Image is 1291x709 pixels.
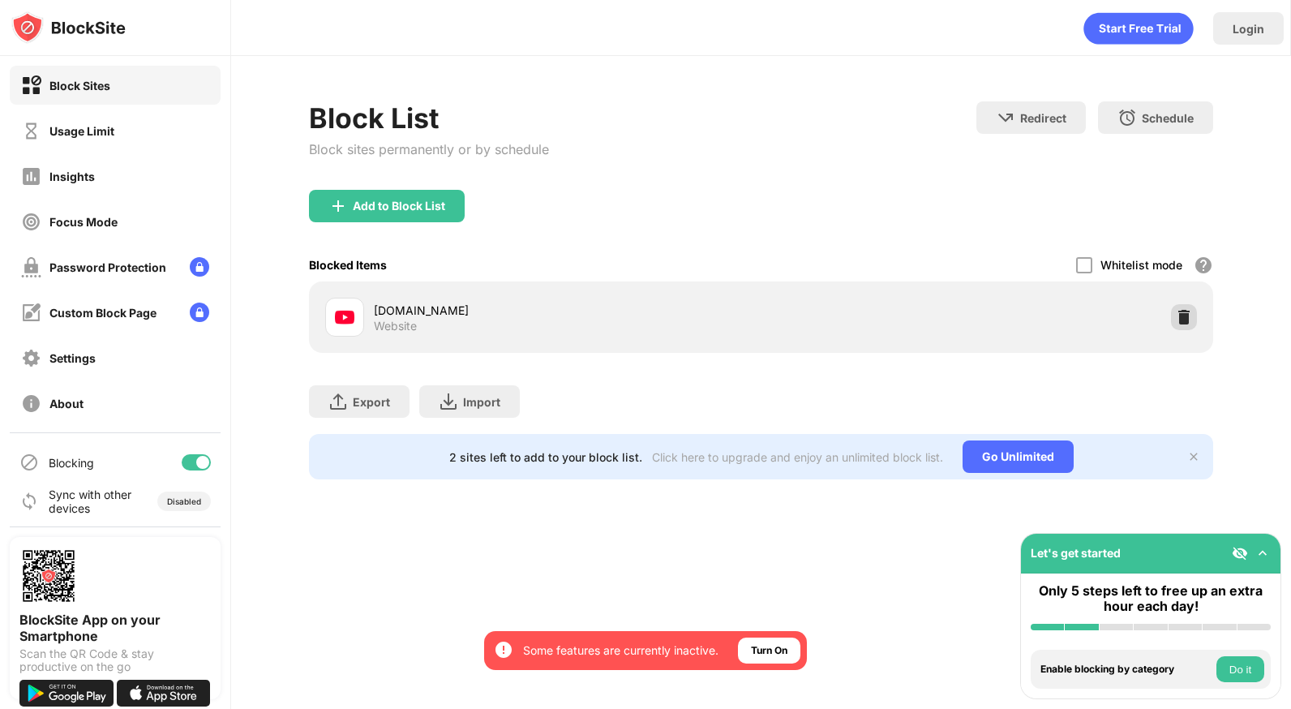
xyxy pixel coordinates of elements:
[19,647,211,673] div: Scan the QR Code & stay productive on the go
[1040,664,1212,675] div: Enable blocking by category
[1233,22,1264,36] div: Login
[49,306,157,320] div: Custom Block Page
[49,215,118,229] div: Focus Mode
[190,303,209,322] img: lock-menu.svg
[21,303,41,323] img: customize-block-page-off.svg
[309,101,549,135] div: Block List
[353,200,445,213] div: Add to Block List
[1020,111,1066,125] div: Redirect
[49,260,166,274] div: Password Protection
[463,395,500,409] div: Import
[11,11,126,44] img: logo-blocksite.svg
[21,348,41,368] img: settings-off.svg
[751,642,787,659] div: Turn On
[1031,546,1121,560] div: Let's get started
[49,124,114,138] div: Usage Limit
[309,141,549,157] div: Block sites permanently or by schedule
[963,440,1074,473] div: Go Unlimited
[49,488,132,515] div: Sync with other devices
[374,302,761,319] div: [DOMAIN_NAME]
[1100,258,1182,272] div: Whitelist mode
[1216,656,1264,682] button: Do it
[1232,545,1248,561] img: eye-not-visible.svg
[21,257,41,277] img: password-protection-off.svg
[1031,583,1271,614] div: Only 5 steps left to free up an extra hour each day!
[49,170,95,183] div: Insights
[494,640,513,660] img: error-circle-white.svg
[1255,545,1271,561] img: omni-setup-toggle.svg
[21,393,41,414] img: about-off.svg
[117,680,211,707] img: download-on-the-app-store.svg
[1083,12,1194,45] div: animation
[1142,111,1194,125] div: Schedule
[190,257,209,277] img: lock-menu.svg
[21,121,41,141] img: time-usage-off.svg
[49,79,110,92] div: Block Sites
[21,166,41,187] img: insights-off.svg
[49,351,96,365] div: Settings
[1187,450,1200,463] img: x-button.svg
[523,642,718,659] div: Some features are currently inactive.
[19,612,211,644] div: BlockSite App on your Smartphone
[19,453,39,472] img: blocking-icon.svg
[167,496,201,506] div: Disabled
[19,492,39,511] img: sync-icon.svg
[49,397,84,410] div: About
[353,395,390,409] div: Export
[21,212,41,232] img: focus-off.svg
[19,680,114,707] img: get-it-on-google-play.svg
[374,319,417,333] div: Website
[652,450,943,464] div: Click here to upgrade and enjoy an unlimited block list.
[335,307,354,327] img: favicons
[49,456,94,470] div: Blocking
[309,258,387,272] div: Blocked Items
[21,75,41,96] img: block-on.svg
[449,450,642,464] div: 2 sites left to add to your block list.
[19,547,78,605] img: options-page-qr-code.png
